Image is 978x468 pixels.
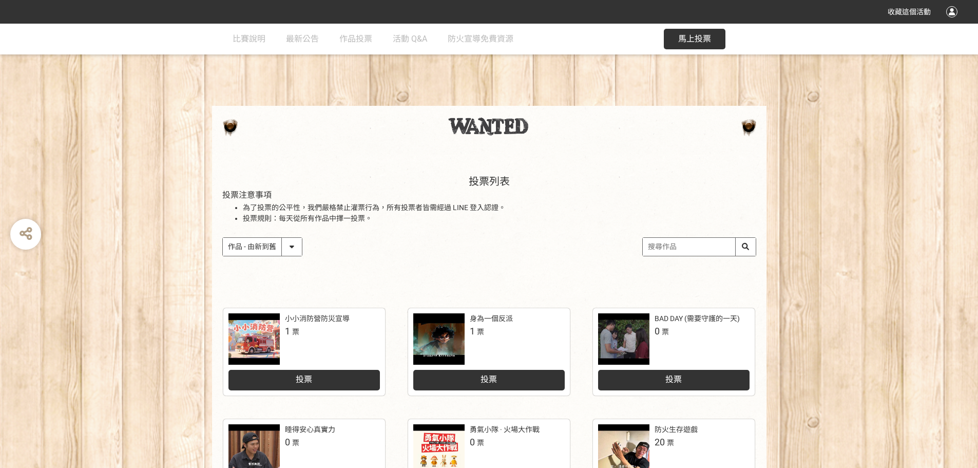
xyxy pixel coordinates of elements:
span: 投票注意事項 [222,190,272,200]
span: 投票 [296,375,312,384]
input: 搜尋作品 [643,238,756,256]
a: BAD DAY (需要守護的一天)0票投票 [593,308,755,396]
span: 活動 Q&A [393,34,427,44]
a: 比賽說明 [233,24,265,54]
span: 票 [662,328,669,336]
span: 20 [655,437,665,447]
span: 0 [285,437,290,447]
span: 0 [655,326,660,336]
span: 票 [667,439,674,447]
a: 最新公告 [286,24,319,54]
a: 作品投票 [339,24,372,54]
div: 身為一個反派 [470,313,513,324]
span: 收藏這個活動 [888,8,931,16]
span: 馬上投票 [678,34,711,44]
div: BAD DAY (需要守護的一天) [655,313,740,324]
a: 身為一個反派1票投票 [408,308,570,396]
li: 投票規則：每天從所有作品中擇一投票。 [243,213,756,224]
span: 1 [470,326,475,336]
div: 小小消防營防災宣導 [285,313,350,324]
div: 防火生存遊戲 [655,424,698,435]
span: 票 [477,439,484,447]
span: 投票 [665,375,682,384]
li: 為了投票的公平性，我們嚴格禁止灌票行為，所有投票者皆需經過 LINE 登入認證。 [243,202,756,213]
span: 票 [292,328,299,336]
a: 防火宣導免費資源 [448,24,513,54]
div: 勇氣小隊 · 火場大作戰 [470,424,540,435]
div: 睡得安心真實力 [285,424,335,435]
span: 最新公告 [286,34,319,44]
span: 投票 [481,375,497,384]
button: 馬上投票 [664,29,725,49]
span: 票 [292,439,299,447]
span: 防火宣導免費資源 [448,34,513,44]
a: 活動 Q&A [393,24,427,54]
span: 比賽說明 [233,34,265,44]
h1: 投票列表 [222,175,756,188]
span: 1 [285,326,290,336]
a: 小小消防營防災宣導1票投票 [223,308,385,396]
span: 0 [470,437,475,447]
span: 票 [477,328,484,336]
span: 作品投票 [339,34,372,44]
